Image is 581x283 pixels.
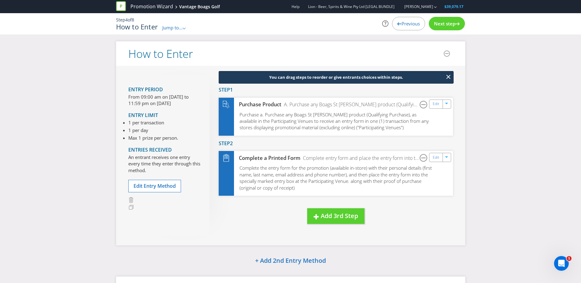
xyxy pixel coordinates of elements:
[116,23,158,30] h1: How to Enter
[321,212,358,220] span: Add 3rd Step
[402,21,420,27] span: Previous
[281,101,420,108] div: A. Purchase any Boags St [PERSON_NAME] product (Qualifying Purchase), as available in the Partici...
[308,4,394,9] span: Lion - Beer, Spirits & Wine Pty Ltd [LEGAL BUNDLE]
[162,25,183,31] span: Jump to...
[255,256,326,265] span: + Add 2nd Entry Method
[234,155,301,162] div: Complete a Printed Form
[128,48,193,60] h2: How to Enter
[398,4,433,9] a: [PERSON_NAME]
[433,154,439,161] a: Edit
[128,17,132,23] span: of
[128,147,200,153] h4: Entries Received
[128,135,178,141] li: Max 1 prize per person.
[128,180,181,192] button: Edit Entry Method
[240,255,341,268] button: + Add 2nd Entry Method
[116,17,125,23] span: Step
[219,86,230,93] span: Step
[130,3,173,10] a: Promotion Wizard
[240,111,429,131] span: Purchase a. Purchase any Boags St [PERSON_NAME] product (Qualifying Purchase), as available in th...
[434,21,455,27] span: Next step
[128,154,200,174] p: An entrant receives one entry every time they enter through this method.
[230,86,233,93] span: 1
[128,86,163,93] span: Entry Period
[433,100,439,108] a: Edit
[300,155,420,162] div: Complete entry form and place the entry form into the specially marked entry box at the Participa...
[269,74,403,80] span: You can drag steps to reorder or give entrants choices within steps.
[128,94,200,107] p: From 09:00 am on [DATE] to 11:59 pm on [DATE]
[132,17,134,23] span: 8
[134,183,176,189] span: Edit Entry Method
[128,112,158,119] span: Entry Limit
[219,140,230,147] span: Step
[128,127,178,134] li: 1 per day
[444,4,463,9] span: $39,079.17
[125,17,128,23] span: 4
[240,165,432,191] span: Complete the entry form for the promotion (available in-store) with their personal details (first...
[234,101,282,108] div: Purchase Product
[179,4,220,10] div: Vantage Boags Golf
[230,140,233,147] span: 2
[567,256,572,261] span: 1
[554,256,569,271] iframe: Intercom live chat
[292,4,300,9] a: Help
[307,208,364,224] button: Add 3rd Step
[128,119,178,126] li: 1 per transaction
